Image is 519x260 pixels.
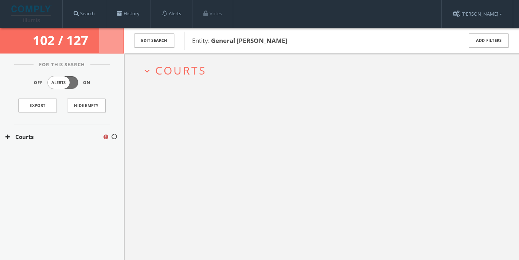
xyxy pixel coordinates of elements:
[211,36,288,45] b: General [PERSON_NAME]
[155,63,206,78] span: Courts
[33,32,91,49] span: 102 / 127
[142,64,506,76] button: expand_moreCourts
[18,99,57,112] a: Export
[192,36,288,45] span: Entity:
[83,80,90,86] span: On
[34,80,43,86] span: Off
[142,66,152,76] i: expand_more
[11,5,52,22] img: illumis
[469,33,509,48] button: Add Filters
[34,61,90,68] span: For This Search
[134,33,174,48] button: Edit Search
[67,99,106,112] button: Hide Empty
[5,133,102,141] button: Courts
